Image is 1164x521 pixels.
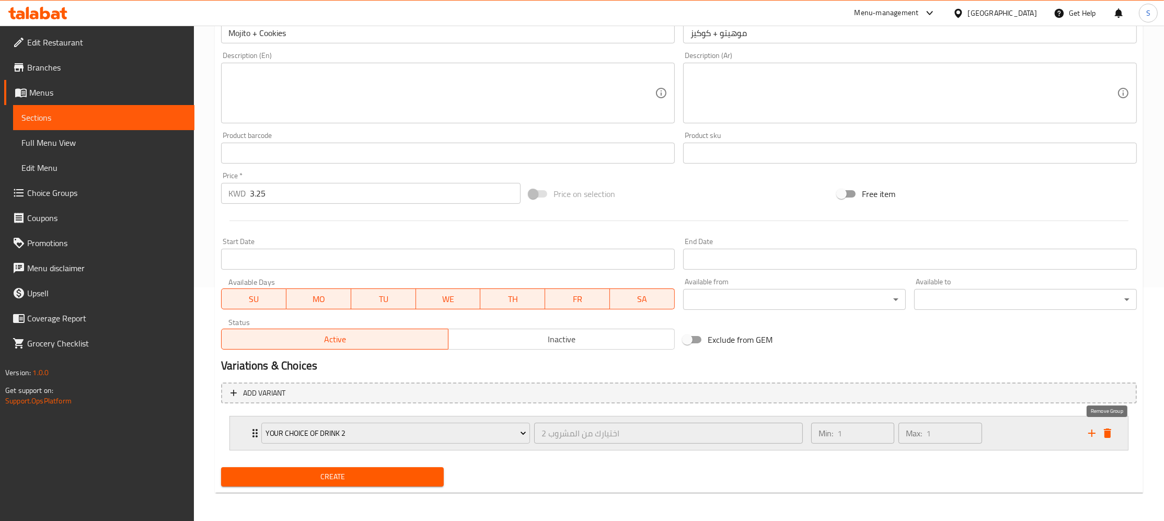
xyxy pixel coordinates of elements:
a: Grocery Checklist [4,331,194,356]
h2: Variations & Choices [221,358,1137,374]
span: MO [291,292,347,307]
div: Menu-management [855,7,919,19]
a: Sections [13,105,194,130]
span: Menu disclaimer [27,262,186,274]
span: Grocery Checklist [27,337,186,350]
div: ​ [914,289,1137,310]
span: Inactive [453,332,671,347]
span: Free item [862,188,895,200]
span: FR [549,292,606,307]
span: WE [420,292,477,307]
span: Price on selection [554,188,615,200]
a: Support.OpsPlatform [5,394,72,408]
span: Create [229,470,435,483]
button: Inactive [448,329,675,350]
p: Min: [819,427,833,439]
button: TU [351,288,416,309]
span: Menus [29,86,186,99]
p: KWD [228,187,246,200]
button: delete [1100,425,1115,441]
a: Edit Menu [13,155,194,180]
span: Exclude from GEM [708,333,773,346]
a: Edit Restaurant [4,30,194,55]
a: Upsell [4,281,194,306]
a: Coupons [4,205,194,230]
span: S [1146,7,1150,19]
span: SU [226,292,282,307]
input: Please enter price [250,183,521,204]
span: Branches [27,61,186,74]
input: Please enter product sku [683,143,1137,164]
span: Edit Restaurant [27,36,186,49]
span: Upsell [27,287,186,299]
input: Please enter product barcode [221,143,675,164]
span: Get support on: [5,384,53,397]
p: Max: [906,427,922,439]
span: Add variant [243,387,285,400]
button: Active [221,329,448,350]
span: Your Choice of Drink 2 [266,427,526,440]
span: Coupons [27,212,186,224]
span: Active [226,332,444,347]
a: Promotions [4,230,194,256]
span: Choice Groups [27,187,186,199]
a: Branches [4,55,194,80]
div: Expand [230,416,1128,450]
span: TH [485,292,541,307]
span: Coverage Report [27,312,186,325]
input: Enter name En [221,22,675,43]
li: Expand [221,412,1137,455]
span: Promotions [27,237,186,249]
a: Coverage Report [4,306,194,331]
div: ​ [683,289,906,310]
button: Create [221,467,444,487]
span: Version: [5,366,31,379]
button: FR [545,288,610,309]
span: TU [355,292,412,307]
div: [GEOGRAPHIC_DATA] [968,7,1037,19]
button: Your Choice of Drink 2 [261,423,530,444]
button: WE [416,288,481,309]
button: TH [480,288,545,309]
input: Enter name Ar [683,22,1137,43]
button: SU [221,288,286,309]
span: Sections [21,111,186,124]
button: MO [286,288,351,309]
button: add [1084,425,1100,441]
a: Menus [4,80,194,105]
button: SA [610,288,675,309]
span: 1.0.0 [32,366,49,379]
span: SA [614,292,671,307]
span: Full Menu View [21,136,186,149]
a: Menu disclaimer [4,256,194,281]
span: Edit Menu [21,161,186,174]
a: Choice Groups [4,180,194,205]
button: Add variant [221,383,1137,404]
a: Full Menu View [13,130,194,155]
